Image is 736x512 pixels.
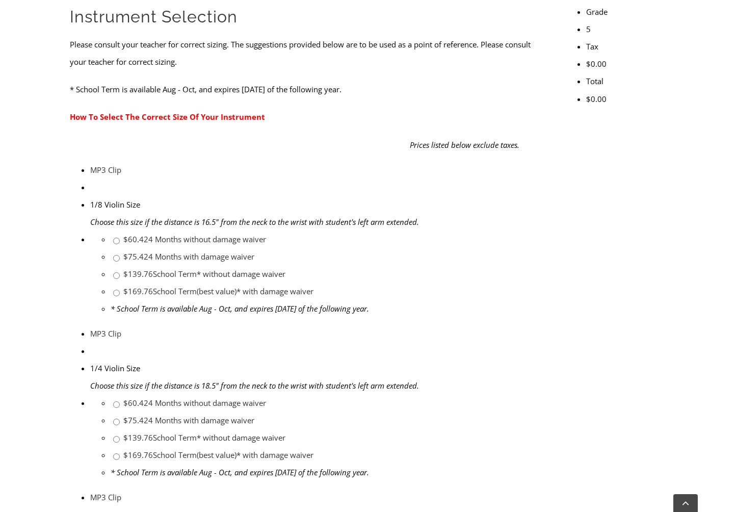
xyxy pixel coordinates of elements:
li: $0.00 [586,55,666,72]
span: $60.42 [123,234,148,244]
div: 1/4 Violin Size [90,360,542,377]
a: $75.424 Months with damage waiver [123,415,254,425]
p: Please consult your teacher for correct sizing. The suggestions provided below are to be used as ... [70,36,542,70]
a: $60.424 Months without damage waiver [123,234,266,244]
h2: Instrument Selection [70,6,542,28]
a: MP3 Clip [90,492,121,502]
span: $169.76 [123,286,153,296]
a: $169.76School Term(best value)* with damage waiver [123,286,313,296]
a: MP3 Clip [90,328,121,339]
span: $139.76 [123,432,153,443]
li: Grade [586,3,666,20]
em: Choose this size if the distance is 16.5" from the neck to the wrist with student's left arm exte... [90,217,419,227]
a: $75.424 Months with damage waiver [123,251,254,262]
em: Choose this size if the distance is 18.5" from the neck to the wrist with student's left arm exte... [90,380,419,391]
li: Tax [586,38,666,55]
a: $139.76School Term* without damage waiver [123,432,285,443]
a: How To Select The Correct Size Of Your Instrument [70,112,265,122]
a: $60.424 Months without damage waiver [123,398,266,408]
li: $0.00 [586,90,666,108]
span: $169.76 [123,450,153,460]
span: $139.76 [123,269,153,279]
li: 5 [586,20,666,38]
span: $75.42 [123,415,148,425]
span: $60.42 [123,398,148,408]
div: 1/8 Violin Size [90,196,542,213]
p: * School Term is available Aug - Oct, and expires [DATE] of the following year. [70,81,542,98]
em: * School Term is available Aug - Oct, and expires [DATE] of the following year. [111,303,369,314]
a: MP3 Clip [90,165,121,175]
span: $75.42 [123,251,148,262]
em: Prices listed below exclude taxes. [410,140,519,150]
li: Total [586,72,666,90]
a: $139.76School Term* without damage waiver [123,269,285,279]
a: $169.76School Term(best value)* with damage waiver [123,450,313,460]
em: * School Term is available Aug - Oct, and expires [DATE] of the following year. [111,467,369,477]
